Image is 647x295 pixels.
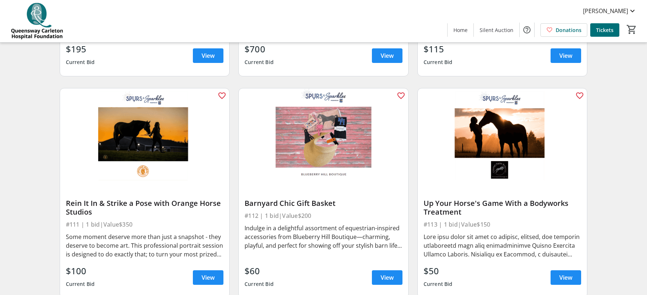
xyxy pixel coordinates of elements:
span: View [202,273,215,282]
div: $195 [66,43,95,56]
div: #113 | 1 bid | Value $150 [424,219,581,230]
span: View [202,51,215,60]
div: $115 [424,43,453,56]
div: Current Bid [424,56,453,69]
div: Current Bid [66,56,95,69]
span: View [559,273,572,282]
span: Silent Auction [480,26,513,34]
div: Up Your Horse's Game With a Bodyworks Treatment [424,199,581,216]
a: View [372,270,402,285]
span: Donations [556,26,581,34]
mat-icon: favorite_outline [218,91,226,100]
button: Cart [625,23,638,36]
a: Tickets [590,23,619,37]
div: Barnyard Chic Gift Basket [245,199,402,208]
span: View [381,273,394,282]
img: Barnyard Chic Gift Basket [239,88,408,184]
div: Current Bid [245,278,274,291]
img: Up Your Horse's Game With a Bodyworks Treatment [418,88,587,184]
div: Current Bid [245,56,274,69]
div: #111 | 1 bid | Value $350 [66,219,224,230]
a: View [193,270,223,285]
img: Rein It In & Strike a Pose with Orange Horse Studios [60,88,230,184]
div: Indulge in a delightful assortment of equestrian-inspired accessories from Blueberry Hill Boutiqu... [245,224,402,250]
div: Rein It In & Strike a Pose with Orange Horse Studios [66,199,224,216]
div: $100 [66,264,95,278]
a: View [551,270,581,285]
img: QCH Foundation's Logo [4,3,69,39]
a: View [372,48,402,63]
mat-icon: favorite_outline [575,91,584,100]
a: Donations [540,23,587,37]
div: #112 | 1 bid | Value $200 [245,211,402,221]
div: $700 [245,43,274,56]
span: [PERSON_NAME] [583,7,628,15]
span: Home [453,26,468,34]
a: View [193,48,223,63]
a: Home [448,23,473,37]
button: Help [520,23,534,37]
mat-icon: favorite_outline [397,91,405,100]
div: $60 [245,264,274,278]
div: $50 [424,264,453,278]
div: Lore ipsu dolor sit amet co adipisc, elitsed, doe temporin utlaboreetd magn aliq enimadminimve Qu... [424,232,581,259]
span: View [381,51,394,60]
div: Current Bid [424,278,453,291]
button: [PERSON_NAME] [577,5,643,17]
a: Silent Auction [474,23,519,37]
span: Tickets [596,26,614,34]
div: Some moment deserve more than just a snapshot - they deserve to become art. This professional por... [66,232,224,259]
a: View [551,48,581,63]
span: View [559,51,572,60]
div: Current Bid [66,278,95,291]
